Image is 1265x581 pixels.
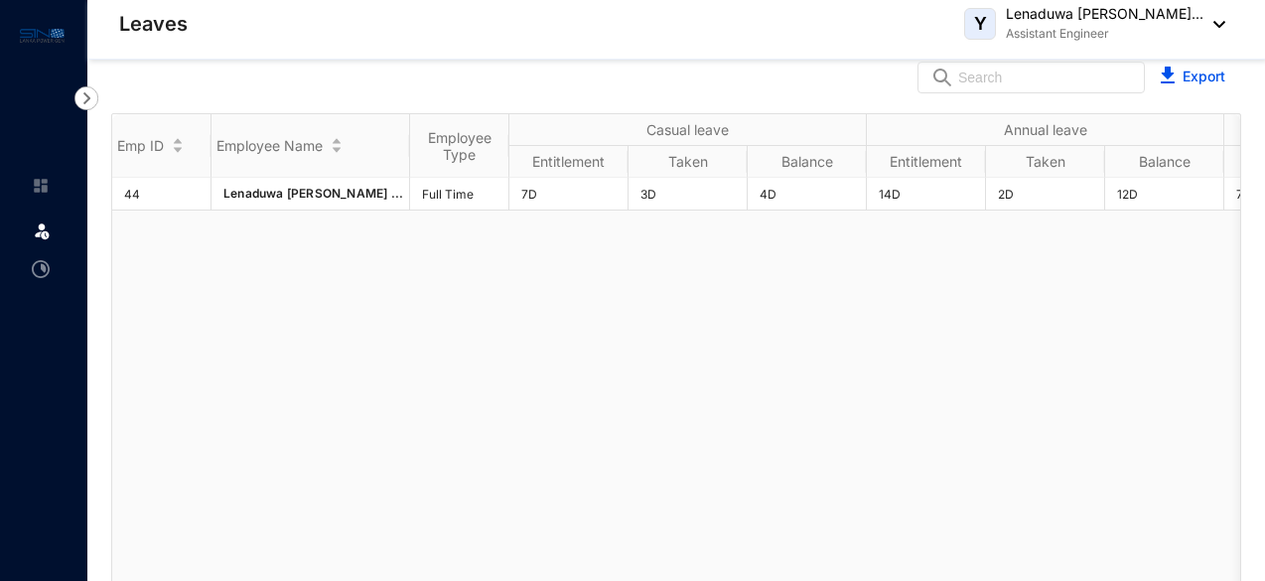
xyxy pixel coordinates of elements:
[509,146,629,178] th: Entitlement
[119,10,188,38] p: Leaves
[16,249,64,289] li: Time Attendance
[748,178,867,211] td: 4D
[1145,62,1241,93] button: Export
[867,114,1224,146] th: Annual leave
[509,114,867,146] th: Casual leave
[216,137,323,154] span: Employee Name
[20,24,65,47] img: logo
[112,178,211,211] td: 44
[74,86,98,110] img: nav-icon-right.af6afadce00d159da59955279c43614e.svg
[1105,146,1224,178] th: Balance
[974,15,987,33] span: Y
[410,114,509,178] th: Employee Type
[930,68,954,87] img: search.8ce656024d3affaeffe32e5b30621cb7.svg
[986,146,1105,178] th: Taken
[509,178,629,211] td: 7D
[1203,21,1225,28] img: dropdown-black.8e83cc76930a90b1a4fdb6d089b7bf3a.svg
[1105,178,1224,211] td: 12D
[223,186,403,201] span: Lenaduwa [PERSON_NAME] ...
[117,137,164,154] span: Emp ID
[32,260,50,278] img: time-attendance-unselected.8aad090b53826881fffb.svg
[32,177,50,195] img: home-unselected.a29eae3204392db15eaf.svg
[1006,4,1203,24] p: Lenaduwa [PERSON_NAME]...
[16,166,64,206] li: Home
[1161,67,1175,83] img: blue-download.5ef7b2b032fd340530a27f4ceaf19358.svg
[629,178,748,211] td: 3D
[748,146,867,178] th: Balance
[629,146,748,178] th: Taken
[410,178,509,211] td: Full Time
[867,146,986,178] th: Entitlement
[1183,68,1225,84] a: Export
[986,178,1105,211] td: 2D
[1006,24,1203,44] p: Assistant Engineer
[32,220,52,240] img: leave.99b8a76c7fa76a53782d.svg
[867,178,986,211] td: 14D
[112,114,211,178] th: Emp ID
[958,63,1132,92] input: Search
[211,114,410,178] th: Employee Name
